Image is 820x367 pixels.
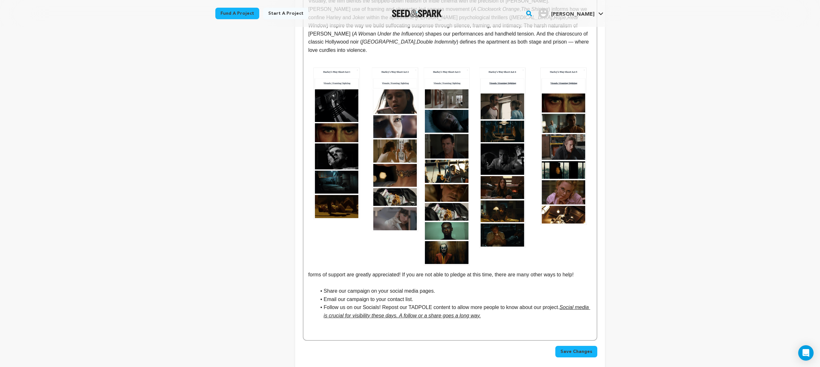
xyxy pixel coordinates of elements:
img: Seed&Spark Logo Dark Mode [392,10,442,17]
span: [PERSON_NAME] [551,12,594,17]
a: Fund a project [215,8,259,19]
button: Save Changes [555,346,597,357]
span: Shailene L.'s Profile [537,7,605,20]
a: Shailene L.'s Profile [537,7,605,18]
em: A Woman Under the Influence [353,31,422,37]
u: Social media is crucial for visibility these days. A follow or a share goes a long way. [324,305,590,318]
li: Follow us on our Socials! Repost our TADPOLE content to allow more people to know about our project. [316,303,592,320]
li: Share our campaign on your social media pages. [316,287,592,295]
p: forms of support are greatly appreciated! If you are not able to pledge at this time, there are m... [308,62,592,279]
a: Start a project [263,8,309,19]
li: Email our campaign to your contact list. [316,295,592,304]
a: Seed&Spark Homepage [392,10,442,17]
em: Double Indemnity [417,39,457,45]
img: 1758590521-Harleys%20Way%20_moodboard-min.png [308,62,592,271]
div: Open Intercom Messenger [798,345,814,361]
span: Save Changes [560,348,592,355]
em: [GEOGRAPHIC_DATA] [362,39,415,45]
img: user.png [538,8,549,18]
div: Shailene L.'s Profile [538,8,594,18]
